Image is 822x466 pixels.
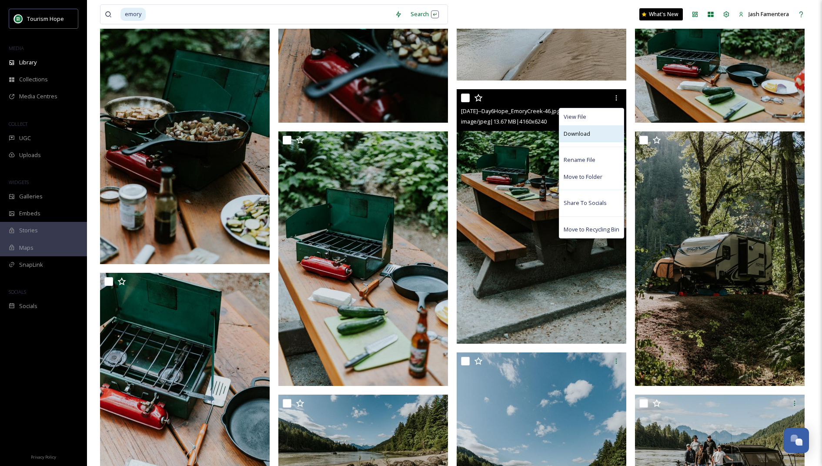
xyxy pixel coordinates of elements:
[31,451,56,462] a: Privacy Policy
[100,10,270,264] img: 2021.07.22--Day6Hope_EmoryCreek-51.jpg
[734,6,793,23] a: Jash Famentera
[19,209,40,218] span: Embeds
[19,261,43,269] span: SnapLink
[9,288,26,295] span: SOCIALS
[19,226,38,235] span: Stories
[19,58,37,67] span: Library
[639,8,683,20] a: What's New
[461,117,547,125] span: image/jpeg | 13.67 MB | 4160 x 6240
[564,156,595,164] span: Rename File
[19,134,31,142] span: UGC
[19,302,37,310] span: Socials
[27,15,64,23] span: Tourism Hope
[120,8,146,20] span: emory
[461,107,560,115] span: [DATE]--Day6Hope_EmoryCreek-46.jpg
[278,131,448,386] img: 2021.07.22--Day6Hope_EmoryCreek-47.jpg
[564,199,607,207] span: Share To Socials
[31,454,56,460] span: Privacy Policy
[564,173,602,181] span: Move to Folder
[784,428,809,453] button: Open Chat
[9,121,27,127] span: COLLECT
[406,6,443,23] div: Search
[19,92,57,101] span: Media Centres
[9,45,24,51] span: MEDIA
[19,244,33,252] span: Maps
[564,130,590,138] span: Download
[19,151,41,159] span: Uploads
[635,131,805,386] img: 2021.07.22--Day6Hope_EmoryCreek-45.jpg
[748,10,789,18] span: Jash Famentera
[457,89,626,344] img: 2021.07.22--Day6Hope_EmoryCreek-46.jpg
[9,179,29,185] span: WIDGETS
[19,75,48,84] span: Collections
[14,14,23,23] img: logo.png
[19,192,43,201] span: Galleries
[564,113,586,121] span: View File
[635,10,805,123] img: 2021.07.22--Day6Hope_EmoryCreek-49.jpg
[564,225,619,234] span: Move to Recycling Bin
